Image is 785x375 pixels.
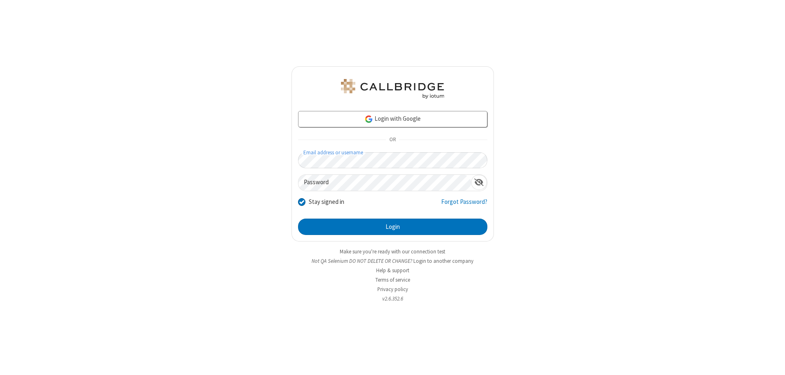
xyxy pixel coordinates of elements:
span: OR [386,134,399,146]
a: Make sure you're ready with our connection test [340,248,445,255]
a: Help & support [376,267,409,274]
li: Not QA Selenium DO NOT DELETE OR CHANGE? [292,257,494,265]
li: v2.6.352.6 [292,295,494,303]
button: Login to another company [413,257,473,265]
a: Terms of service [375,276,410,283]
div: Show password [471,175,487,190]
img: google-icon.png [364,115,373,124]
input: Password [298,175,471,191]
a: Privacy policy [377,286,408,293]
img: QA Selenium DO NOT DELETE OR CHANGE [339,79,446,99]
label: Stay signed in [309,197,344,207]
input: Email address or username [298,152,487,168]
a: Login with Google [298,111,487,127]
button: Login [298,219,487,235]
a: Forgot Password? [441,197,487,213]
